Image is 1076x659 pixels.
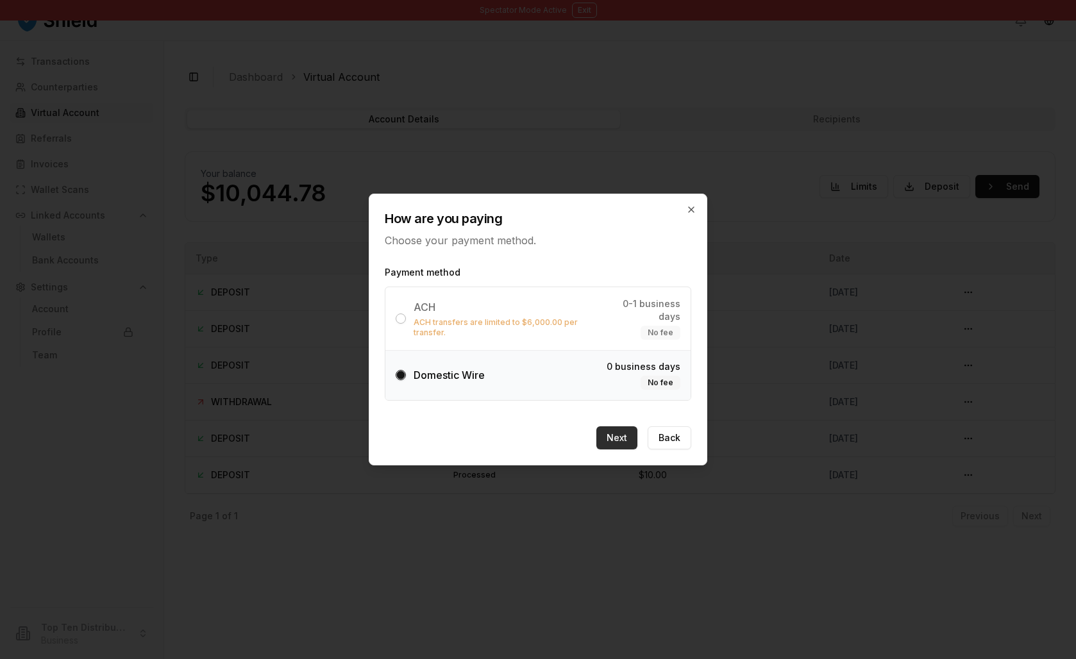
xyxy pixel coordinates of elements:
div: No fee [641,326,680,340]
span: Domestic Wire [414,369,485,381]
h2: How are you paying [385,210,691,228]
span: ACH [414,301,435,313]
button: Next [596,426,637,449]
p: Choose your payment method. [385,233,691,248]
button: ACHACH transfers are limited to $6,000.00 per transfer.0-1 business daysNo fee [396,313,406,324]
label: Payment method [385,266,691,279]
div: No fee [641,376,680,390]
p: ACH transfers are limited to $6,000.00 per transfer. [414,317,602,338]
button: Back [648,426,691,449]
button: Domestic Wire0 business daysNo fee [396,370,406,380]
span: 0 business days [607,360,680,373]
span: 0-1 business days [602,297,680,323]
